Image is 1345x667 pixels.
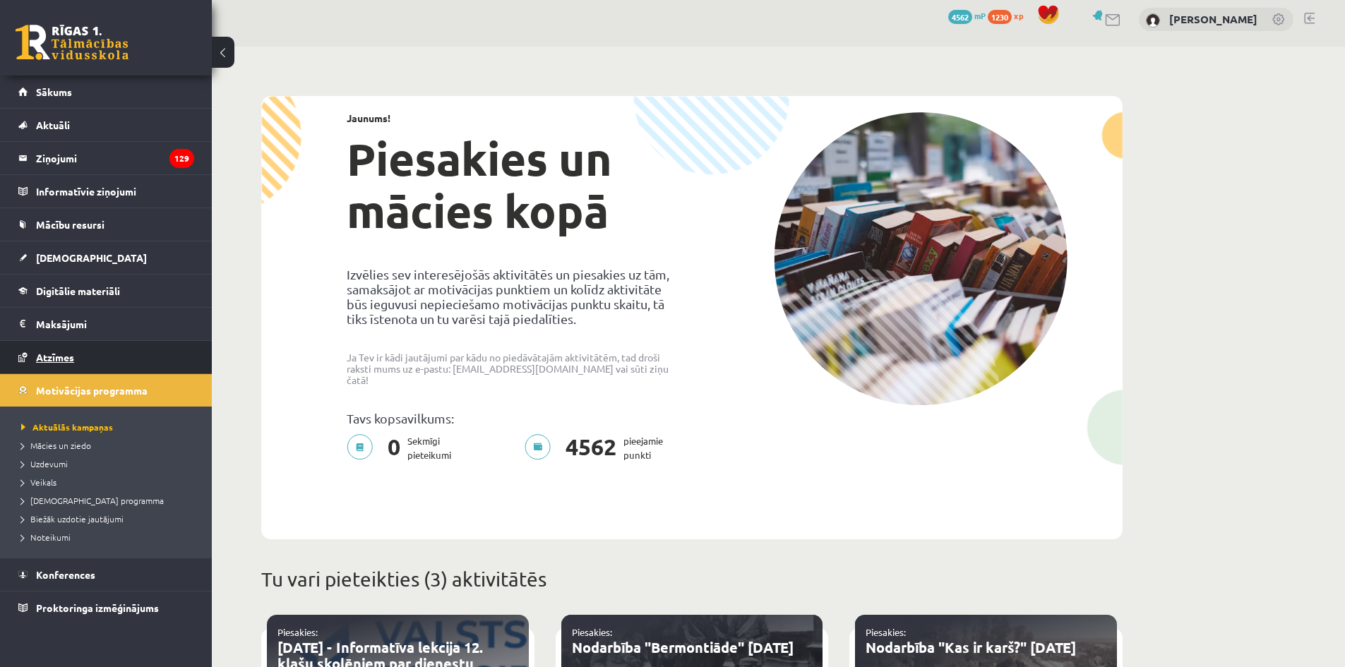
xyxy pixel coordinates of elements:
[347,434,460,462] p: Sekmīgi pieteikumi
[21,494,198,507] a: [DEMOGRAPHIC_DATA] programma
[36,218,104,231] span: Mācību resursi
[21,531,198,543] a: Noteikumi
[18,374,194,407] a: Motivācijas programma
[36,384,148,397] span: Motivācijas programma
[866,638,1076,656] a: Nodarbība "Kas ir karš?" [DATE]
[572,638,794,656] a: Nodarbība "Bermontiāde" [DATE]
[21,421,113,433] span: Aktuālās kampaņas
[774,112,1068,405] img: campaign-image-1c4f3b39ab1f89d1fca25a8facaab35ebc8e40cf20aedba61fd73fb4233361ac.png
[347,351,681,385] p: Ja Tev ir kādi jautājumi par kādu no piedāvātajām aktivitātēm, tad droši raksti mums uz e-pastu: ...
[18,558,194,591] a: Konferences
[1146,13,1160,28] img: Kārlis Bergs
[36,568,95,581] span: Konferences
[21,421,198,433] a: Aktuālās kampaņas
[948,10,972,24] span: 4562
[18,241,194,274] a: [DEMOGRAPHIC_DATA]
[36,119,70,131] span: Aktuāli
[36,284,120,297] span: Digitālie materiāli
[988,10,1012,24] span: 1230
[988,10,1030,21] a: 1230 xp
[21,458,68,469] span: Uzdevumi
[558,434,623,462] span: 4562
[347,411,681,426] p: Tavs kopsavilkums:
[18,591,194,624] a: Proktoringa izmēģinājums
[36,142,194,174] legend: Ziņojumi
[347,133,681,237] h1: Piesakies un mācies kopā
[21,440,91,451] span: Mācies un ziedo
[18,175,194,208] a: Informatīvie ziņojumi
[18,142,194,174] a: Ziņojumi129
[948,10,986,21] a: 4562 mP
[21,495,164,506] span: [DEMOGRAPHIC_DATA] programma
[21,476,56,488] span: Veikals
[18,308,194,340] a: Maksājumi
[36,251,147,264] span: [DEMOGRAPHIC_DATA]
[974,10,986,21] span: mP
[21,476,198,488] a: Veikals
[1014,10,1023,21] span: xp
[36,85,72,98] span: Sākums
[36,308,194,340] legend: Maksājumi
[277,626,318,638] a: Piesakies:
[21,439,198,452] a: Mācies un ziedo
[18,208,194,241] a: Mācību resursi
[347,112,390,124] strong: Jaunums!
[18,275,194,307] a: Digitālie materiāli
[18,341,194,373] a: Atzīmes
[18,109,194,141] a: Aktuāli
[572,626,612,638] a: Piesakies:
[21,513,124,524] span: Biežāk uzdotie jautājumi
[866,626,906,638] a: Piesakies:
[36,601,159,614] span: Proktoringa izmēģinājums
[381,434,407,462] span: 0
[347,267,681,326] p: Izvēlies sev interesējošās aktivitātēs un piesakies uz tām, samaksājot ar motivācijas punktiem un...
[525,434,671,462] p: pieejamie punkti
[16,25,128,60] a: Rīgas 1. Tālmācības vidusskola
[169,149,194,168] i: 129
[18,76,194,108] a: Sākums
[1169,12,1257,26] a: [PERSON_NAME]
[21,457,198,470] a: Uzdevumi
[36,175,194,208] legend: Informatīvie ziņojumi
[21,512,198,525] a: Biežāk uzdotie jautājumi
[36,351,74,363] span: Atzīmes
[261,565,1123,594] p: Tu vari pieteikties (3) aktivitātēs
[21,531,71,543] span: Noteikumi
